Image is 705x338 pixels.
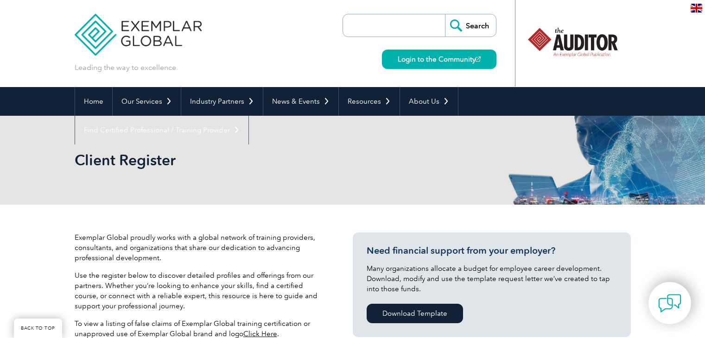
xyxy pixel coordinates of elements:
[181,87,263,116] a: Industry Partners
[263,87,338,116] a: News & Events
[75,153,464,168] h2: Client Register
[476,56,481,62] img: open_square.png
[339,87,400,116] a: Resources
[75,116,248,144] a: Find Certified Professional / Training Provider
[691,4,702,13] img: en
[367,245,617,257] h3: Need financial support from your employer?
[75,63,176,73] p: Leading the way to excellence
[367,263,617,294] p: Many organizations allocate a budget for employee career development. Download, modify and use th...
[367,304,463,323] a: Download Template
[75,87,112,116] a: Home
[243,330,277,338] a: Click Here
[14,319,62,338] a: BACK TO TOP
[658,292,681,315] img: contact-chat.png
[400,87,458,116] a: About Us
[75,270,325,311] p: Use the register below to discover detailed profiles and offerings from our partners. Whether you...
[382,50,496,69] a: Login to the Community
[113,87,181,116] a: Our Services
[445,14,496,37] input: Search
[75,232,325,263] p: Exemplar Global proudly works with a global network of training providers, consultants, and organ...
